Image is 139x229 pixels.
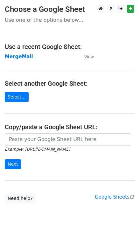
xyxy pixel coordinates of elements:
h4: Select another Google Sheet: [5,80,134,87]
input: Next [5,159,21,169]
h3: Choose a Google Sheet [5,5,134,14]
a: Need help? [5,193,36,203]
small: View [84,54,94,59]
a: Select... [5,92,29,102]
small: Example: [URL][DOMAIN_NAME] [5,147,70,152]
a: View [78,54,94,59]
a: Google Sheets [95,194,134,200]
a: MergeMail [5,54,33,59]
input: Paste your Google Sheet URL here [5,133,131,146]
h4: Copy/paste a Google Sheet URL: [5,123,134,131]
p: Use one of the options below... [5,17,134,23]
h4: Use a recent Google Sheet: [5,43,134,51]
